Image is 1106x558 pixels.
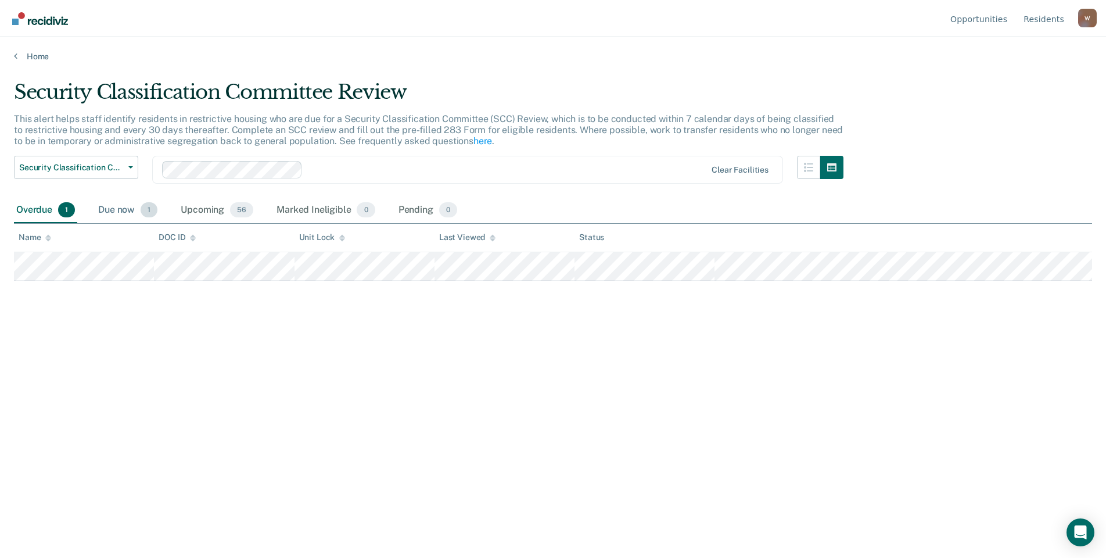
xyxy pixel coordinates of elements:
div: Unit Lock [299,233,346,242]
span: 56 [230,202,253,217]
span: 0 [357,202,375,217]
div: Pending0 [396,198,459,223]
span: 0 [439,202,457,217]
p: This alert helps staff identify residents in restrictive housing who are due for a Security Class... [14,113,843,146]
button: Profile dropdown button [1078,9,1097,27]
a: Home [14,51,1092,62]
span: 1 [58,202,75,217]
div: Marked Ineligible0 [274,198,378,223]
span: 1 [141,202,157,217]
div: Last Viewed [439,233,495,242]
a: here [473,135,492,146]
div: DOC ID [159,233,196,242]
div: Due now1 [96,198,160,223]
div: Clear facilities [712,165,769,175]
div: Overdue1 [14,198,77,223]
span: Security Classification Committee Review [19,163,124,173]
div: Security Classification Committee Review [14,80,843,113]
img: Recidiviz [12,12,68,25]
div: Upcoming56 [178,198,256,223]
div: W [1078,9,1097,27]
div: Open Intercom Messenger [1066,518,1094,546]
div: Name [19,233,51,242]
div: Status [579,233,604,242]
button: Security Classification Committee Review [14,156,138,179]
